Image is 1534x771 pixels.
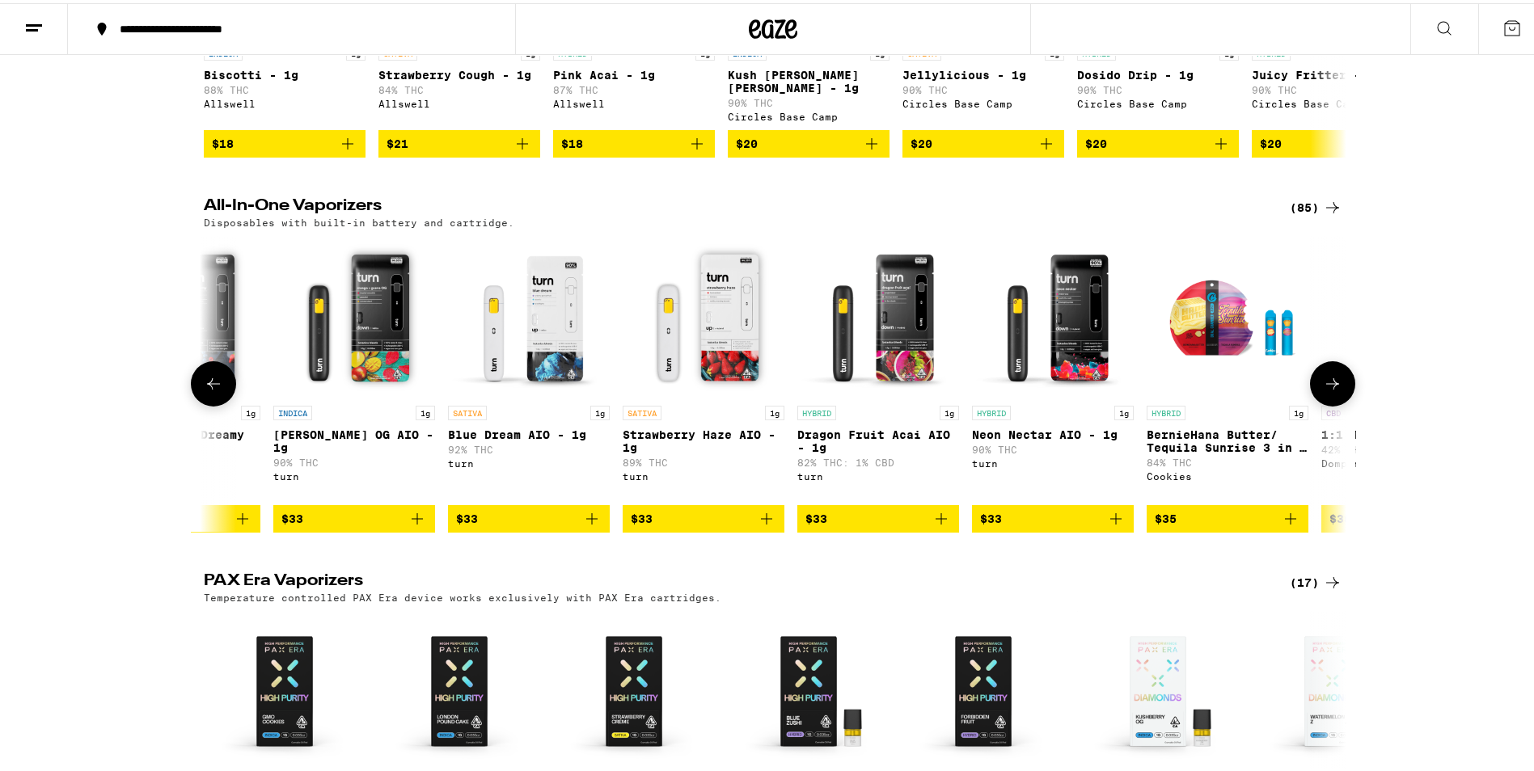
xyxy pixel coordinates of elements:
[728,108,890,119] div: Circles Base Camp
[911,134,932,147] span: $20
[1289,402,1308,417] p: 1g
[765,402,784,417] p: 1g
[1077,65,1239,78] p: Dosido Drip - 1g
[1290,570,1342,589] a: (17)
[1321,425,1483,438] p: 1:1 Mint AIO - 1g
[728,95,890,105] p: 90% THC
[416,402,435,417] p: 1g
[1155,509,1177,522] span: $35
[204,214,514,225] p: Disposables with built-in battery and cartridge.
[590,402,610,417] p: 1g
[241,402,260,417] p: 1g
[273,425,435,451] p: [PERSON_NAME] OG AIO - 1g
[448,455,610,466] div: turn
[204,570,1263,589] h2: PAX Era Vaporizers
[972,455,1134,466] div: turn
[378,82,540,92] p: 84% THC
[902,127,1064,154] button: Add to bag
[273,502,435,529] button: Add to bag
[273,233,435,501] a: Open page for Mango Guava OG AIO - 1g from turn
[273,233,435,394] img: turn - Mango Guava OG AIO - 1g
[1321,455,1483,466] div: Dompen
[212,134,234,147] span: $18
[902,95,1064,106] div: Circles Base Camp
[448,441,610,452] p: 92% THC
[1077,127,1239,154] button: Add to bag
[1077,608,1239,769] img: PAX - Pax Diamonds : Kushberry OG - 1g
[1147,402,1185,417] p: HYBRID
[1252,127,1414,154] button: Add to bag
[1252,82,1414,92] p: 90% THC
[623,454,784,465] p: 89% THC
[1077,82,1239,92] p: 90% THC
[797,233,959,501] a: Open page for Dragon Fruit Acai AIO - 1g from turn
[972,441,1134,452] p: 90% THC
[1321,502,1483,529] button: Add to bag
[1321,233,1483,501] a: Open page for 1:1 Mint AIO - 1g from Dompen
[805,509,827,522] span: $33
[1077,95,1239,106] div: Circles Base Camp
[378,608,540,769] img: PAX - Pax High Purity: London Pound Cake - 1g
[728,65,890,91] p: Kush [PERSON_NAME] [PERSON_NAME] - 1g
[1147,502,1308,529] button: Add to bag
[204,95,366,106] div: Allswell
[273,468,435,478] div: turn
[1252,95,1414,106] div: Circles Base Camp
[1114,402,1134,417] p: 1g
[980,509,1002,522] span: $33
[204,195,1263,214] h2: All-In-One Vaporizers
[1147,233,1308,394] img: Cookies - BernieHana Butter/ Tequila Sunrise 3 in 1 AIO - 1g
[631,509,653,522] span: $33
[553,127,715,154] button: Add to bag
[378,65,540,78] p: Strawberry Cough - 1g
[273,402,312,417] p: INDICA
[623,468,784,478] div: turn
[553,608,715,769] img: PAX - Pax High Purity: Strawberry Creme - 1g
[623,502,784,529] button: Add to bag
[456,509,478,522] span: $33
[972,502,1134,529] button: Add to bag
[623,425,784,451] p: Strawberry Haze AIO - 1g
[204,82,366,92] p: 88% THC
[972,425,1134,438] p: Neon Nectar AIO - 1g
[736,134,758,147] span: $20
[902,82,1064,92] p: 90% THC
[378,95,540,106] div: Allswell
[797,425,959,451] p: Dragon Fruit Acai AIO - 1g
[553,82,715,92] p: 87% THC
[797,233,959,394] img: turn - Dragon Fruit Acai AIO - 1g
[448,402,487,417] p: SATIVA
[972,233,1134,394] img: turn - Neon Nectar AIO - 1g
[902,65,1064,78] p: Jellylicious - 1g
[553,95,715,106] div: Allswell
[204,65,366,78] p: Biscotti - 1g
[623,402,661,417] p: SATIVA
[273,454,435,465] p: 90% THC
[561,134,583,147] span: $18
[204,608,366,769] img: PAX - Pax High Purity: GMO Cookies - 1g
[1085,134,1107,147] span: $20
[728,127,890,154] button: Add to bag
[797,468,959,478] div: turn
[728,608,890,769] img: PAX - High Purity: Blue Zushi - 1g
[623,233,784,394] img: turn - Strawberry Haze AIO - 1g
[797,402,836,417] p: HYBRID
[902,608,1064,769] img: PAX - Pax High Purity: Forbidden Fruit - 1g
[797,454,959,465] p: 82% THC: 1% CBD
[972,402,1011,417] p: HYBRID
[204,127,366,154] button: Add to bag
[448,425,610,438] p: Blue Dream AIO - 1g
[1290,195,1342,214] a: (85)
[940,402,959,417] p: 1g
[623,233,784,501] a: Open page for Strawberry Haze AIO - 1g from turn
[204,589,721,600] p: Temperature controlled PAX Era device works exclusively with PAX Era cartridges.
[448,502,610,529] button: Add to bag
[448,233,610,394] img: turn - Blue Dream AIO - 1g
[281,509,303,522] span: $33
[553,65,715,78] p: Pink Acai - 1g
[1147,425,1308,451] p: BernieHana Butter/ Tequila Sunrise 3 in 1 AIO - 1g
[797,502,959,529] button: Add to bag
[1252,608,1414,769] img: PAX - Pax Diamonds : Watermelon Z - 1g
